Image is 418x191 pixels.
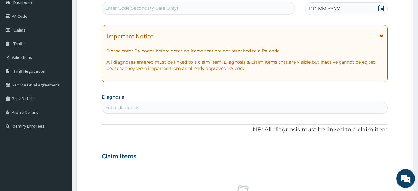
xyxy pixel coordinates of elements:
[32,35,105,43] div: Chat with us now
[105,5,178,11] div: Enter Code(Secondary Care Only)
[102,94,124,100] label: Diagnosis
[13,68,45,74] span: Tariff Negotiation
[102,153,136,160] h3: Claim Items
[102,3,117,18] div: Minimize live chat window
[105,105,139,111] div: Enter diagnosis
[36,56,86,119] span: We're online!
[12,31,25,47] img: d_794563401_company_1708531726252_794563401
[106,33,153,40] h1: Important Notice
[3,126,119,148] textarea: Type your message and hit 'Enter'
[13,41,25,47] span: Tariffs
[13,27,26,33] span: Claims
[106,59,383,71] p: All diagnoses entered must be linked to a claim item. Diagnosis & Claim Items that are visible bu...
[102,126,388,134] p: NB: All diagnosis must be linked to a claim item
[106,48,383,54] p: Please enter PA codes before entering items that are not attached to a PA code
[309,6,340,12] span: DD-MM-YYYY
